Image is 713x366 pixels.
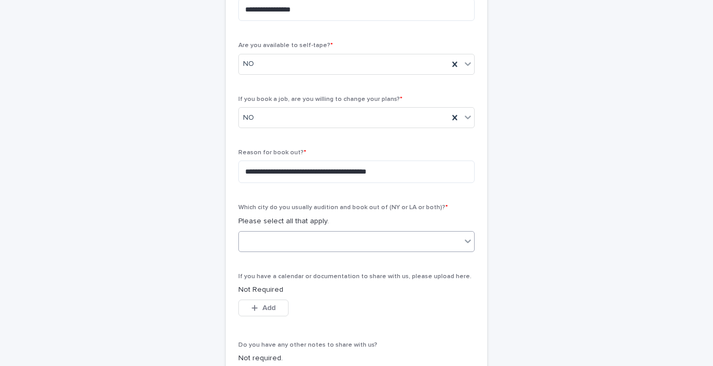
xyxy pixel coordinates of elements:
button: Add [238,300,289,316]
span: If you have a calendar or documentation to share with us, please upload here. [238,273,471,280]
span: NO [243,59,254,70]
span: Add [262,304,275,312]
p: Not required. [238,353,475,364]
span: Are you available to self-tape? [238,42,333,49]
span: Reason for book out? [238,150,306,156]
span: Do you have any other notes to share with us? [238,342,377,348]
p: Please select all that apply. [238,216,475,227]
span: NO [243,112,254,123]
p: Not Required [238,284,475,295]
span: Which city do you usually audition and book out of (NY or LA or both)? [238,204,448,211]
span: If you book a job, are you willing to change your plans? [238,96,402,102]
